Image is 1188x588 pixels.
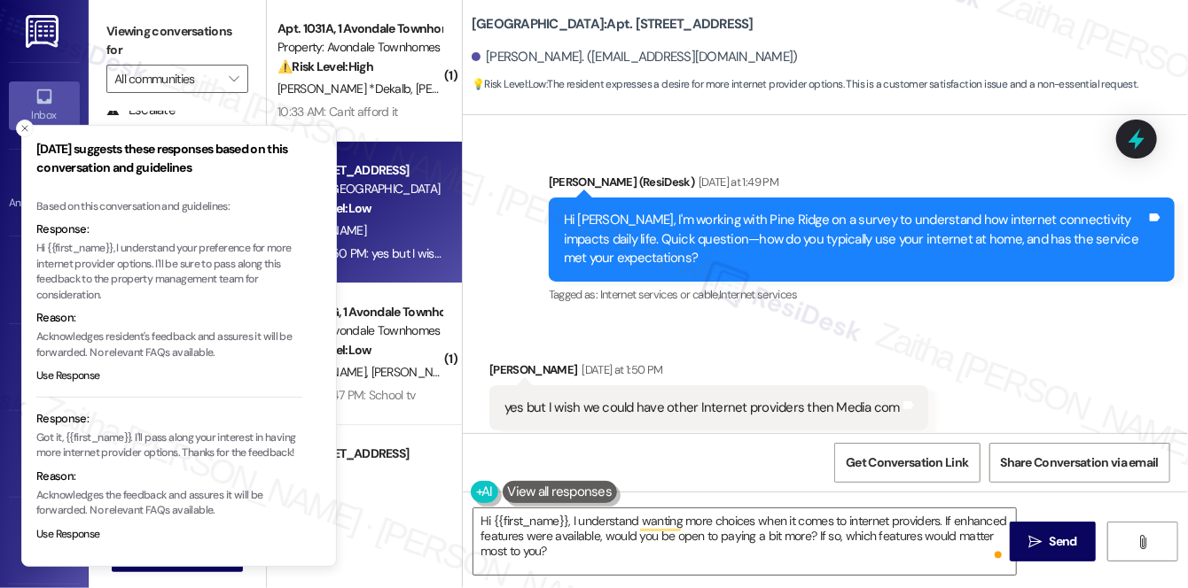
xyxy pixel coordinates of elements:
div: 10:33 AM: Can't afford it [277,104,398,120]
i:  [229,72,238,86]
div: Tagged as: [549,282,1175,307]
div: Response: [36,220,302,238]
div: Hi [PERSON_NAME], I'm working with Pine Ridge on a survey to understand how internet connectivity... [564,211,1146,267]
div: [DATE] at 1:47 PM: School tv [277,387,415,403]
div: [PERSON_NAME] [489,360,928,385]
button: Send [1010,522,1096,561]
span: Share Conversation via email [1001,453,1159,472]
strong: ⚠️ Risk Level: High [277,58,373,74]
span: [PERSON_NAME] [416,81,504,97]
button: Use Response [36,368,100,384]
span: Internet services or cable , [600,287,719,302]
a: Leads [9,517,80,565]
div: Reason: [36,309,302,327]
input: All communities [114,65,220,93]
p: Acknowledges resident's feedback and assures it will be forwarded. No relevant FAQs available. [36,329,302,360]
div: [PERSON_NAME] (ResiDesk) [549,173,1175,197]
h3: [DATE] suggests these responses based on this conversation and guidelines [36,140,302,177]
div: Escalate [106,101,176,120]
a: Inbox [9,81,80,129]
div: Property: Avondale Townhomes [277,321,442,340]
div: Apt. [STREET_ADDRESS] [277,161,442,180]
div: [PERSON_NAME]. ([EMAIL_ADDRESS][DOMAIN_NAME]) [472,48,798,66]
i:  [1028,535,1042,549]
div: [DATE] at 1:49 PM [694,173,778,191]
span: Send [1050,532,1077,551]
div: Apt. 1049G, 1 Avondale Townhomes [277,303,442,321]
span: : The resident expresses a desire for more internet provider options. This is a customer satisfac... [472,75,1138,94]
div: Property: Avondale Townhomes [277,38,442,57]
div: Apt. [STREET_ADDRESS] [277,445,442,463]
strong: 💡 Risk Level: Low [277,200,371,216]
span: [PERSON_NAME] [371,364,460,380]
p: Hi {{first_name}}, I understand your preference for more internet provider options. I'll be sure ... [36,241,302,303]
button: Share Conversation via email [989,443,1170,483]
i:  [1136,535,1149,549]
span: [PERSON_NAME] [277,222,366,238]
div: Tagged as: [489,430,928,456]
label: Viewing conversations for [106,18,248,65]
p: Got it, {{first_name}}. I'll pass along your interest in having more internet provider options. T... [36,430,302,461]
div: Property: [GEOGRAPHIC_DATA] [277,180,442,198]
div: Apt. 1031A, 1 Avondale Townhomes [277,19,442,38]
strong: 💡 Risk Level: Low [277,342,371,358]
button: Close toast [16,120,34,137]
span: Get Conversation Link [846,453,968,472]
div: yes but I wish we could have other Internet providers then Media com [504,398,900,417]
span: [PERSON_NAME] *Dekalb [277,81,416,97]
div: Based on this conversation and guidelines: [36,199,302,215]
button: Get Conversation Link [834,443,980,483]
div: [DATE] at 1:50 PM [578,360,663,379]
div: Response: [36,410,302,428]
textarea: To enrich screen reader interactions, please activate Accessibility in Grammarly extension settings [473,508,1016,575]
p: Acknowledges the feedback and assures it will be forwarded. No relevant FAQs available. [36,488,302,519]
a: Site Visit • [9,256,80,304]
a: Buildings [9,429,80,477]
button: Use Response [36,527,100,543]
span: Internet services [719,287,797,302]
b: [GEOGRAPHIC_DATA]: Apt. [STREET_ADDRESS] [472,15,754,34]
div: Reason: [36,468,302,485]
a: Insights • [9,343,80,391]
img: ResiDesk Logo [26,15,62,48]
strong: 💡 Risk Level: Low [472,77,546,91]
